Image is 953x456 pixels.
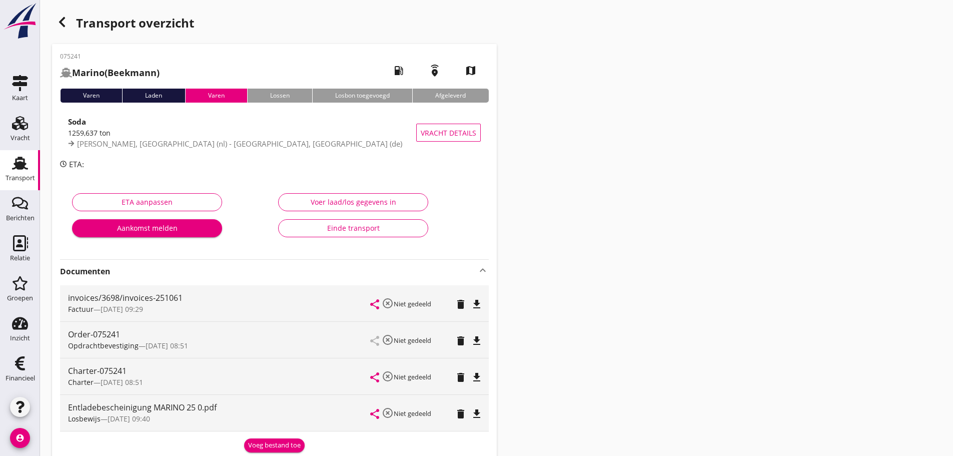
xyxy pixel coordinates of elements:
[369,371,381,383] i: share
[72,219,222,237] button: Aankomst melden
[6,215,35,221] div: Berichten
[455,408,467,420] i: delete
[80,223,214,233] div: Aankomst melden
[60,66,160,80] h2: (Beekmann)
[77,139,402,149] span: [PERSON_NAME], [GEOGRAPHIC_DATA] (nl) - [GEOGRAPHIC_DATA], [GEOGRAPHIC_DATA] (de)
[394,409,431,418] small: Niet gedeeld
[101,377,143,387] span: [DATE] 08:51
[68,365,371,377] div: Charter-075241
[471,335,483,347] i: file_download
[10,335,30,341] div: Inzicht
[382,297,394,309] i: highlight_off
[68,377,94,387] span: Charter
[122,89,185,103] div: Laden
[369,408,381,420] i: share
[2,3,38,40] img: logo-small.a267ee39.svg
[382,370,394,382] i: highlight_off
[287,223,420,233] div: Einde transport
[412,89,488,103] div: Afgeleverd
[471,371,483,383] i: file_download
[278,193,428,211] button: Voer laad/los gegevens in
[6,375,35,381] div: Financieel
[60,52,160,61] p: 075241
[72,193,222,211] button: ETA aanpassen
[421,128,476,138] span: Vracht details
[52,12,497,36] div: Transport overzicht
[244,438,305,452] button: Voeg bestand toe
[382,334,394,346] i: highlight_off
[60,266,477,277] strong: Documenten
[68,328,371,340] div: Order-075241
[457,57,485,85] i: map
[455,335,467,347] i: delete
[69,159,84,169] span: ETA:
[12,95,28,101] div: Kaart
[287,197,420,207] div: Voer laad/los gegevens in
[108,414,150,423] span: [DATE] 09:40
[394,299,431,308] small: Niet gedeeld
[278,219,428,237] button: Einde transport
[10,255,30,261] div: Relatie
[312,89,412,103] div: Losbon toegevoegd
[416,124,481,142] button: Vracht details
[68,304,94,314] span: Factuur
[471,408,483,420] i: file_download
[10,428,30,448] i: account_circle
[185,89,247,103] div: Varen
[68,413,371,424] div: —
[477,264,489,276] i: keyboard_arrow_up
[247,89,312,103] div: Lossen
[6,175,35,181] div: Transport
[146,341,188,350] span: [DATE] 08:51
[101,304,143,314] span: [DATE] 09:29
[421,57,449,85] i: emergency_share
[68,414,101,423] span: Losbewijs
[394,372,431,381] small: Niet gedeeld
[60,111,489,155] a: Soda1259,637 ton[PERSON_NAME], [GEOGRAPHIC_DATA] (nl) - [GEOGRAPHIC_DATA], [GEOGRAPHIC_DATA] (de)...
[385,57,413,85] i: local_gas_station
[455,371,467,383] i: delete
[68,128,416,138] div: 1259,637 ton
[68,377,371,387] div: —
[81,197,214,207] div: ETA aanpassen
[68,341,139,350] span: Opdrachtbevestiging
[7,295,33,301] div: Groepen
[248,440,301,450] div: Voeg bestand toe
[11,135,30,141] div: Vracht
[369,298,381,310] i: share
[68,292,371,304] div: invoices/3698/invoices-251061
[455,298,467,310] i: delete
[68,117,86,127] strong: Soda
[394,336,431,345] small: Niet gedeeld
[68,340,371,351] div: —
[60,89,122,103] div: Varen
[68,304,371,314] div: —
[68,401,371,413] div: Entladebescheinigung MARINO 25 0.pdf
[72,67,105,79] strong: Marino
[471,298,483,310] i: file_download
[382,407,394,419] i: highlight_off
